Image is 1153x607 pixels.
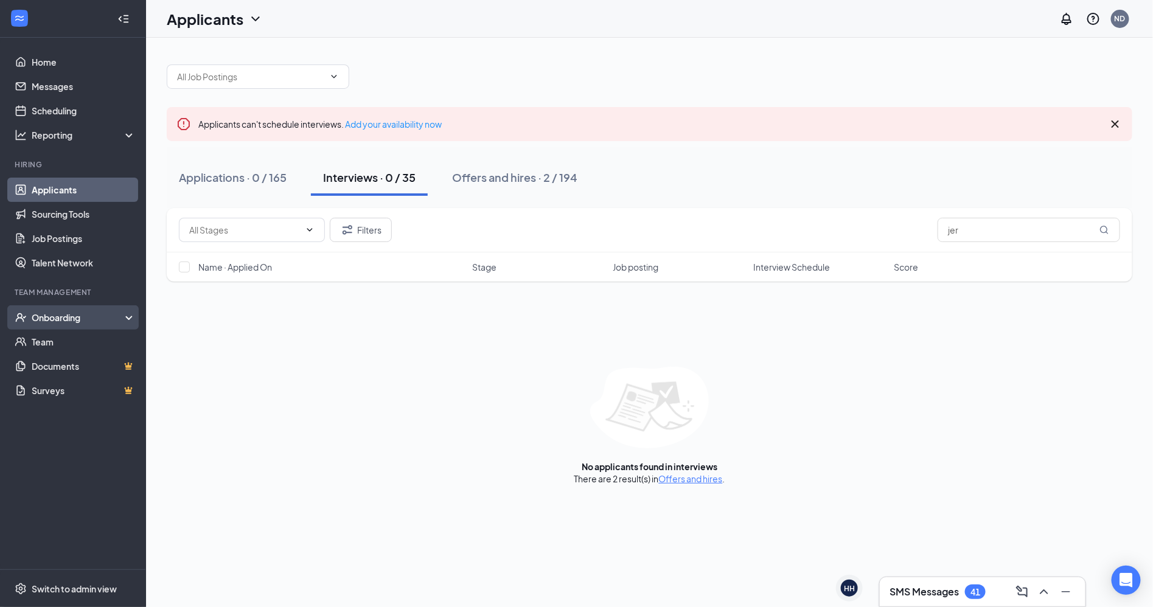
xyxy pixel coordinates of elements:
div: ND [1115,13,1126,24]
div: Reporting [32,129,136,141]
svg: ChevronDown [305,225,315,235]
a: Team [32,330,136,354]
span: Applicants can't schedule interviews. [198,119,442,130]
svg: WorkstreamLogo [13,12,26,24]
div: Team Management [15,287,133,297]
a: Home [32,50,136,74]
div: There are 2 result(s) in . [574,473,725,485]
svg: Collapse [117,13,130,25]
a: DocumentsCrown [32,354,136,378]
div: 41 [970,587,980,597]
div: Applications · 0 / 165 [179,170,287,185]
span: Name · Applied On [198,261,272,273]
input: All Job Postings [177,70,324,83]
button: ChevronUp [1034,582,1054,602]
span: Stage [472,261,496,273]
svg: Filter [340,223,355,237]
div: Onboarding [32,311,125,324]
img: empty-state [590,367,709,448]
button: ComposeMessage [1012,582,1032,602]
span: Interview Schedule [753,261,830,273]
a: Messages [32,74,136,99]
svg: Error [176,117,191,131]
h3: SMS Messages [890,585,959,598]
svg: QuestionInfo [1086,12,1101,26]
h1: Applicants [167,9,243,29]
svg: Minimize [1059,584,1073,599]
input: All Stages [189,223,300,237]
svg: ChevronUp [1037,584,1051,599]
svg: Settings [15,583,27,595]
a: Add your availability now [345,119,442,130]
button: Minimize [1056,582,1076,602]
button: Filter Filters [330,218,392,242]
a: Scheduling [32,99,136,123]
svg: Cross [1108,117,1123,131]
a: Job Postings [32,226,136,251]
div: Switch to admin view [32,583,117,595]
div: Hiring [15,159,133,170]
svg: ChevronDown [329,72,339,82]
a: Talent Network [32,251,136,275]
a: Sourcing Tools [32,202,136,226]
div: HH [844,583,855,594]
svg: ChevronDown [248,12,263,26]
a: Offers and hires [659,473,723,484]
div: Interviews · 0 / 35 [323,170,416,185]
svg: Notifications [1059,12,1074,26]
input: Search in interviews [938,218,1120,242]
div: Offers and hires · 2 / 194 [452,170,577,185]
svg: Analysis [15,129,27,141]
span: Score [894,261,918,273]
a: SurveysCrown [32,378,136,403]
svg: ComposeMessage [1015,584,1029,599]
svg: MagnifyingGlass [1099,225,1109,235]
span: Job posting [613,261,658,273]
div: Open Intercom Messenger [1112,566,1141,595]
div: No applicants found in interviews [582,460,717,473]
svg: UserCheck [15,311,27,324]
a: Applicants [32,178,136,202]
